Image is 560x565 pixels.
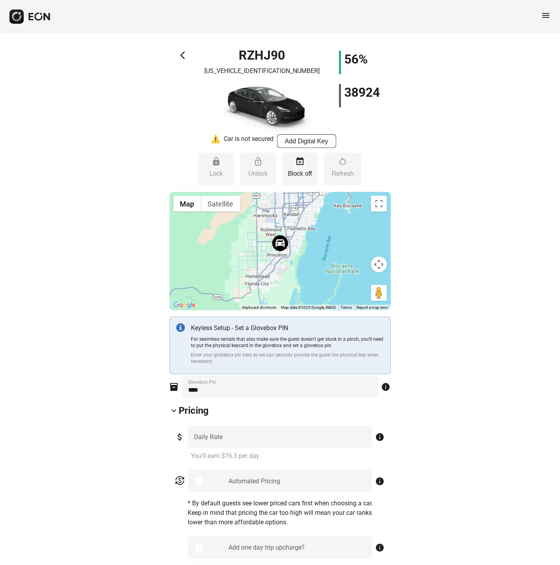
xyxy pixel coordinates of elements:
[243,305,277,310] button: Keyboard shortcuts
[211,134,221,148] div: ⚠️
[371,285,387,301] button: Drag Pegman onto the map to open Street View
[170,406,179,415] span: keyboard_arrow_down
[172,300,198,310] img: Google
[191,323,384,333] p: Keyless Setup - Set a Glovebox PIN
[281,305,336,310] span: Map data ©2025 Google, INEGI
[228,543,305,552] div: Add one day trip upcharge?
[194,432,223,442] label: Daily Rate
[371,196,387,212] button: Toggle fullscreen view
[381,382,391,392] span: info
[239,51,285,60] h1: RZHJ90
[228,477,280,486] div: Automated Pricing
[341,305,352,310] a: Terms (opens in new tab)
[207,79,317,134] img: car
[224,134,274,148] div: Car is not secured
[179,404,209,417] h2: Pricing
[175,432,185,442] span: attach_money
[375,543,385,552] span: info
[175,476,185,485] span: currency_exchange
[191,352,384,364] p: Enter your globebox pin here so we can securely provide the guest the physical key when necessary.
[375,432,385,442] span: info
[201,196,240,212] button: Show satellite imagery
[188,499,385,527] p: * By default guests see lower priced cars first when choosing a car. Keep in mind that pricing th...
[170,382,179,392] span: inventory_2
[295,157,305,166] span: event_busy
[375,477,385,486] span: info
[282,153,318,186] button: Block off
[189,379,217,385] label: Glovebox Pin
[371,257,387,272] button: Map camera controls
[180,51,190,60] span: arrow_back_ios
[204,66,320,76] p: [US_VEHICLE_IDENTIFICATION_NUMBER]
[357,305,388,310] a: Report a map error
[541,11,551,20] span: menu
[173,196,201,212] button: Show street map
[277,134,336,148] button: Add Digital Key
[191,336,384,349] p: For seamless rentals that also make sure the guest doesn’t get stuck in a pinch, you’ll need to p...
[286,169,314,178] p: Block off
[172,300,198,310] a: Open this area in Google Maps (opens a new window)
[344,54,368,64] h1: 56%
[176,323,185,332] img: info
[191,451,385,461] p: You'll earn $76.3 per day
[344,88,380,97] h1: 38924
